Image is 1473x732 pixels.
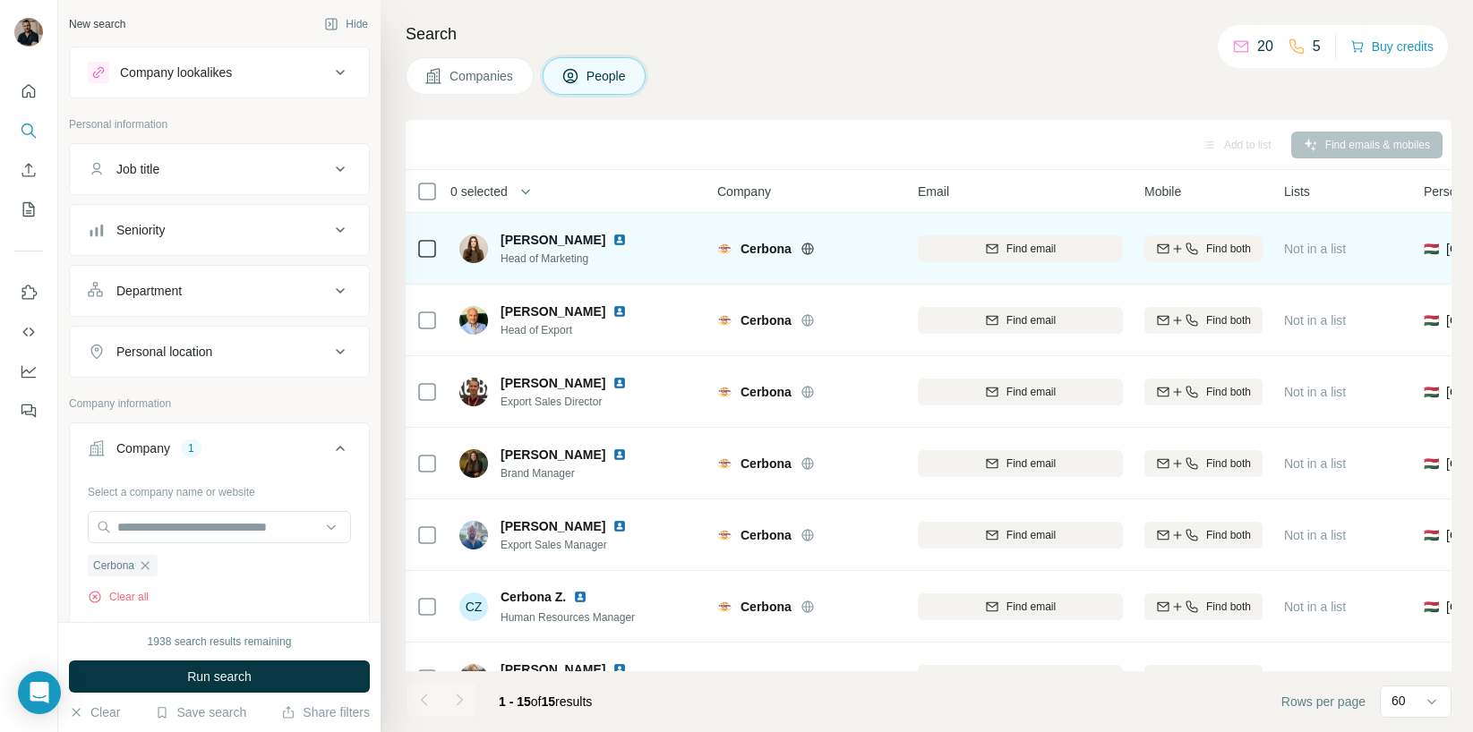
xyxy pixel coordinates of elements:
[717,243,732,252] img: Logo of Cerbona
[499,694,531,709] span: 1 - 15
[14,115,43,147] button: Search
[1006,312,1056,328] span: Find email
[612,662,627,677] img: LinkedIn logo
[116,160,159,178] div: Job title
[501,611,635,624] span: Human Resources Manager
[1144,235,1263,262] button: Find both
[148,634,292,650] div: 1938 search results remaining
[1284,385,1346,399] span: Not in a list
[918,593,1123,620] button: Find email
[1006,670,1056,686] span: Find email
[116,282,182,300] div: Department
[542,694,556,709] span: 15
[69,703,120,721] button: Clear
[501,588,566,606] span: Cerbona Z.
[69,396,370,412] p: Company information
[406,21,1452,47] h4: Search
[14,277,43,309] button: Use Surfe on LinkedIn
[501,231,605,249] span: [PERSON_NAME]
[587,67,628,85] span: People
[70,51,369,94] button: Company lookalikes
[1257,36,1273,57] p: 20
[1006,527,1056,543] span: Find email
[116,221,165,239] div: Seniority
[1281,693,1366,711] span: Rows per page
[1284,313,1346,328] span: Not in a list
[1284,242,1346,256] span: Not in a list
[1284,671,1346,685] span: Not in a list
[1144,307,1263,334] button: Find both
[918,450,1123,477] button: Find email
[459,378,488,406] img: Avatar
[1144,450,1263,477] button: Find both
[1284,600,1346,614] span: Not in a list
[1392,692,1406,710] p: 60
[1424,383,1439,401] span: 🇭🇺
[1424,526,1439,544] span: 🇭🇺
[501,394,648,410] span: Export Sales Director
[1144,522,1263,549] button: Find both
[501,374,605,392] span: [PERSON_NAME]
[70,148,369,191] button: Job title
[612,519,627,533] img: LinkedIn logo
[741,669,792,687] span: Cerbona
[501,660,605,678] span: [PERSON_NAME]
[155,703,246,721] button: Save search
[14,75,43,107] button: Quick start
[501,537,648,553] span: Export Sales Manager
[501,322,648,338] span: Head of Export
[70,330,369,373] button: Personal location
[187,668,252,685] span: Run search
[116,439,170,457] div: Company
[459,592,488,621] div: CZ
[1424,240,1439,258] span: 🇭🇺
[741,526,792,544] span: Cerbona
[450,67,515,85] span: Companies
[612,233,627,247] img: LinkedIn logo
[14,18,43,47] img: Avatar
[1284,528,1346,542] span: Not in a list
[69,16,125,32] div: New search
[70,269,369,312] button: Department
[918,183,949,200] span: Email
[1424,598,1439,616] span: 🇭🇺
[459,306,488,335] img: Avatar
[741,455,792,472] span: Cerbona
[1006,384,1056,400] span: Find email
[1206,670,1251,686] span: Find both
[1206,527,1251,543] span: Find both
[573,590,587,604] img: LinkedIn logo
[116,343,212,361] div: Personal location
[70,209,369,251] button: Seniority
[1424,455,1439,472] span: 🇭🇺
[501,446,605,464] span: [PERSON_NAME]
[612,304,627,319] img: LinkedIn logo
[88,477,351,500] div: Select a company name or website
[14,316,43,348] button: Use Surfe API
[281,703,370,721] button: Share filters
[14,154,43,186] button: Enrich CSV
[1144,665,1263,692] button: Find both
[1006,455,1056,472] span: Find email
[741,383,792,401] span: Cerbona
[918,665,1123,692] button: Find email
[120,64,232,81] div: Company lookalikes
[459,664,488,693] img: Avatar
[1284,456,1346,471] span: Not in a list
[1144,183,1181,200] span: Mobile
[717,387,732,396] img: Logo of Cerbona
[918,379,1123,405] button: Find email
[93,558,134,574] span: Cerbona
[501,517,605,535] span: [PERSON_NAME]
[1144,593,1263,620] button: Find both
[1206,241,1251,257] span: Find both
[501,251,648,267] span: Head of Marketing
[1313,36,1321,57] p: 5
[918,307,1123,334] button: Find email
[741,598,792,616] span: Cerbona
[717,530,732,539] img: Logo of Cerbona
[1206,312,1251,328] span: Find both
[918,522,1123,549] button: Find email
[69,116,370,132] p: Personal information
[1144,379,1263,405] button: Find both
